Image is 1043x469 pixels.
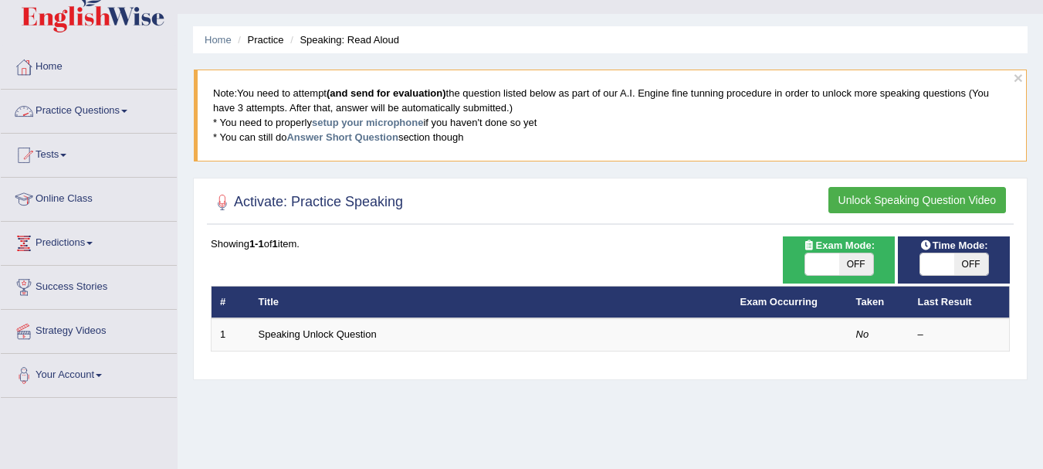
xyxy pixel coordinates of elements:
[259,328,377,340] a: Speaking Unlock Question
[249,238,264,250] b: 1-1
[1,266,177,304] a: Success Stories
[839,253,873,275] span: OFF
[740,296,818,308] a: Exam Occurring
[312,117,423,128] a: setup your microphone
[1,46,177,84] a: Home
[1,354,177,393] a: Your Account
[828,187,1006,213] button: Unlock Speaking Question Video
[212,286,250,318] th: #
[273,238,278,250] b: 1
[914,237,994,253] span: Time Mode:
[1,90,177,128] a: Practice Questions
[918,328,1001,342] div: –
[286,32,399,47] li: Speaking: Read Aloud
[1,178,177,216] a: Online Class
[848,286,909,318] th: Taken
[1,310,177,348] a: Strategy Videos
[250,286,732,318] th: Title
[211,191,403,214] h2: Activate: Practice Speaking
[797,237,880,253] span: Exam Mode:
[1,222,177,260] a: Predictions
[1014,70,1023,86] button: ×
[213,87,237,99] span: Note:
[211,236,1010,251] div: Showing of item.
[194,70,1027,161] blockquote: You need to attempt the question listed below as part of our A.I. Engine fine tunning procedure i...
[286,131,398,143] a: Answer Short Question
[205,34,232,46] a: Home
[909,286,1010,318] th: Last Result
[327,87,446,99] b: (and send for evaluation)
[234,32,283,47] li: Practice
[856,328,869,340] em: No
[783,236,895,284] div: Show exams occurring in exams
[1,134,177,172] a: Tests
[212,318,250,351] td: 1
[954,253,988,275] span: OFF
